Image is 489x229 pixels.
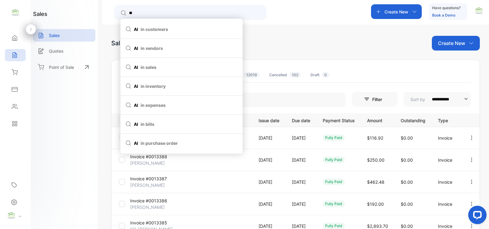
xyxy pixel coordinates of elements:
p: Type [438,116,456,124]
button: avatar [474,4,483,19]
p: [DATE] [292,157,310,163]
p: [DATE] [292,135,310,141]
div: fully paid [323,201,345,207]
div: Draft [311,72,329,78]
p: [DATE] [259,157,279,163]
p: Invoice [438,157,456,163]
p: Have questions? [432,5,461,11]
p: Due date [292,116,310,124]
span: al [125,64,238,70]
span: $0.00 [401,179,413,185]
button: Sort by [404,92,471,107]
p: Invoice #0013388 [130,153,171,160]
span: 102 [289,72,301,78]
span: $116.92 [367,135,383,141]
div: fully paid [323,178,345,185]
a: Point of Sale [33,60,95,74]
div: fully paid [323,156,345,163]
p: Amount [367,116,388,124]
span: in expenses [141,102,166,108]
span: in vendors [141,45,163,51]
button: Create New [371,4,422,19]
p: Outstanding [401,116,425,124]
p: Sales [49,32,60,39]
span: in purchase order [141,140,178,146]
span: al [125,83,238,89]
p: Invoice #0013385 [130,220,171,226]
span: al [125,45,238,51]
p: [PERSON_NAME] [130,182,171,188]
div: fully paid [323,134,345,141]
span: $2,893.70 [367,223,388,229]
span: in inventory [141,83,166,89]
p: Quotes [49,48,64,54]
span: in customers [141,26,168,32]
a: Sales [33,29,95,42]
div: Paid [233,72,259,78]
p: Issue date [259,116,279,124]
p: Invoice #0013387 [130,175,171,182]
p: [DATE] [292,201,310,207]
p: Point of Sale [49,64,74,70]
p: Invoice #0013386 [130,197,171,204]
img: avatar [474,6,483,15]
p: [DATE] [259,201,279,207]
p: Invoice [438,201,456,207]
p: [PERSON_NAME] [130,160,171,166]
span: $462.48 [367,179,384,185]
div: Cancelled [269,72,301,78]
span: in sales [141,64,156,70]
button: Create New [432,36,480,51]
span: $250.00 [367,157,384,163]
p: [PERSON_NAME] [130,204,171,210]
span: 0 [322,72,329,78]
p: Invoice [438,179,456,185]
span: al [125,121,238,127]
p: Sort by [410,96,425,103]
p: [DATE] [259,135,279,141]
p: Payment Status [323,116,355,124]
img: profile [7,211,16,220]
img: logo [11,8,20,17]
h1: sales [33,10,47,18]
span: $0.00 [401,157,413,163]
a: Quotes [33,45,95,57]
span: $0.00 [401,223,413,229]
p: [DATE] [292,179,310,185]
span: al [125,26,238,32]
div: Sales Transactions [111,39,166,48]
span: al [125,102,238,108]
p: Invoice [438,135,456,141]
iframe: LiveChat chat widget [463,203,489,229]
span: in bills [141,121,154,127]
p: Create New [384,9,408,15]
span: $192.00 [367,201,384,207]
p: Create New [438,39,465,47]
span: $0.00 [401,201,413,207]
a: Book a Demo [432,13,455,17]
span: 12019 [244,72,259,78]
span: al [125,140,238,146]
p: [DATE] [259,179,279,185]
span: $0.00 [401,135,413,141]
